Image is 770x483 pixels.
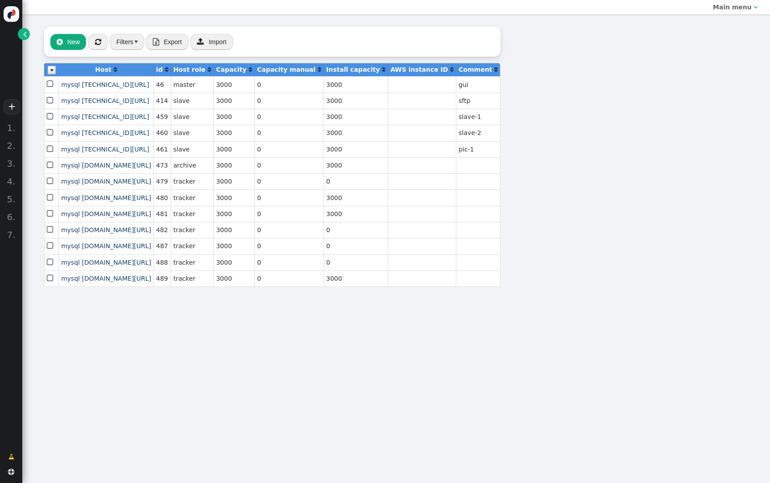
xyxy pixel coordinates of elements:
[318,66,321,73] a: 
[88,34,108,50] button: 
[114,66,117,73] a: 
[249,66,252,73] a: 
[254,189,324,205] td: 0
[61,81,149,88] span: mysql [TECHNICAL_ID][URL]
[494,66,498,73] a: 
[213,173,254,189] td: 3000
[213,238,254,254] td: 3000
[171,157,213,173] td: archive
[171,254,213,270] td: tracker
[213,270,254,287] td: 3000
[61,210,151,217] a: mysql [DOMAIN_NAME][URL]
[8,452,14,462] span: 
[47,208,55,220] span: 
[61,129,149,136] a: mysql [TECHNICAL_ID][URL]
[456,141,500,157] td: pic-1
[47,159,55,171] span: 
[8,469,14,475] span: 
[153,109,171,125] td: 459
[57,38,63,45] span: 
[95,66,111,73] b: Host
[324,238,388,254] td: 0
[494,66,498,73] span: Click to sort
[47,111,55,123] span: 
[324,125,388,141] td: 3000
[213,189,254,205] td: 3000
[61,194,151,201] a: mysql [DOMAIN_NAME][URL]
[213,76,254,92] td: 3000
[208,66,211,73] span: Click to sort
[254,270,324,287] td: 0
[153,157,171,173] td: 473
[4,6,19,22] img: logo-icon.svg
[456,76,500,92] td: gui
[213,93,254,109] td: 3000
[173,66,205,73] b: Host role
[459,66,492,73] b: Comment
[324,254,388,270] td: 0
[390,66,448,73] b: AWS instance ID
[171,206,213,222] td: tracker
[257,66,315,73] b: Capacity manual
[47,272,55,284] span: 
[47,127,55,139] span: 
[171,173,213,189] td: tracker
[249,66,252,73] span: Click to sort
[254,125,324,141] td: 0
[382,66,385,73] span: Click to sort
[213,109,254,125] td: 3000
[156,66,163,73] b: id
[254,222,324,238] td: 0
[254,141,324,157] td: 0
[61,259,151,266] span: mysql [DOMAIN_NAME][URL]
[171,125,213,141] td: slave
[324,93,388,109] td: 3000
[382,66,385,73] a: 
[213,222,254,238] td: 3000
[326,66,380,73] b: Install capacity
[456,125,500,141] td: slave-2
[165,66,168,73] a: 
[318,66,321,73] span: Click to sort
[171,76,213,92] td: master
[153,38,159,45] span: 
[208,66,211,73] a: 
[254,76,324,92] td: 0
[135,41,138,43] img: trigger_black.png
[213,141,254,157] td: 3000
[50,34,86,50] button: New
[2,449,20,465] a: 
[61,226,151,233] span: mysql [DOMAIN_NAME][URL]
[61,146,149,153] a: mysql [TECHNICAL_ID][URL]
[254,109,324,125] td: 0
[48,66,56,74] img: icon_dropdown_trigger.png
[324,173,388,189] td: 0
[254,238,324,254] td: 0
[153,93,171,109] td: 414
[61,113,149,120] a: mysql [TECHNICAL_ID][URL]
[47,224,55,236] span: 
[153,189,171,205] td: 480
[324,189,388,205] td: 3000
[110,34,144,50] button: Filters
[18,28,30,40] a: 
[254,206,324,222] td: 0
[450,66,454,73] a: 
[171,109,213,125] td: slave
[153,254,171,270] td: 488
[47,94,55,106] span: 
[754,4,758,10] span: 
[171,238,213,254] td: tracker
[171,141,213,157] td: slave
[324,76,388,92] td: 3000
[324,141,388,157] td: 3000
[61,162,151,169] a: mysql [DOMAIN_NAME][URL]
[47,192,55,204] span: 
[153,76,171,92] td: 46
[324,222,388,238] td: 0
[47,240,55,252] span: 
